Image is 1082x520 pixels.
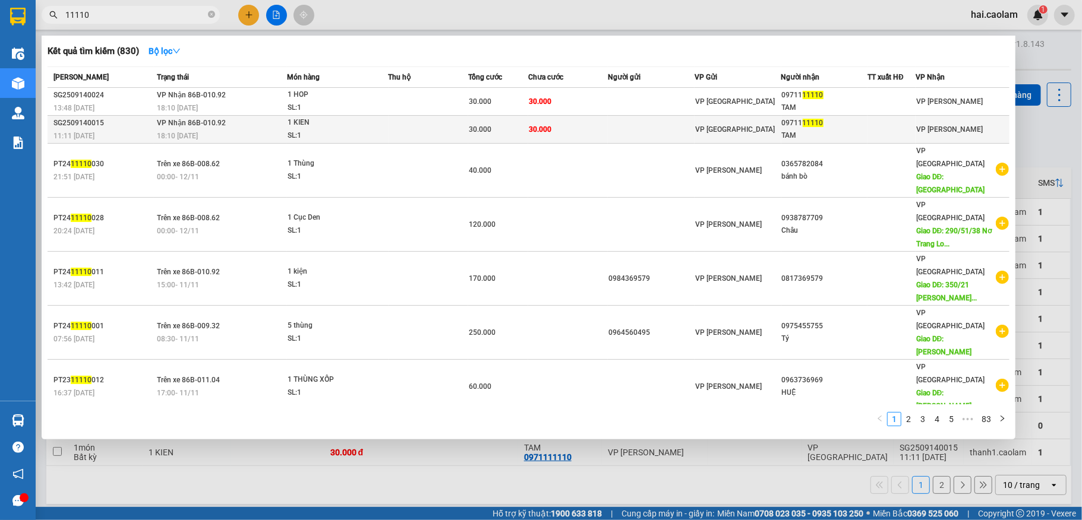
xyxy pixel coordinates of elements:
[930,413,944,426] a: 4
[916,173,985,194] span: Giao DĐ: [GEOGRAPHIC_DATA]
[157,73,189,81] span: Trạng thái
[288,170,377,183] div: SL: 1
[53,389,94,397] span: 16:37 [DATE]
[916,413,929,426] a: 3
[12,137,24,149] img: solution-icon
[695,73,717,81] span: VP Gửi
[996,325,1009,338] span: plus-circle
[53,117,153,129] div: SG2509140015
[873,412,887,426] button: left
[916,281,977,302] span: Giao DĐ: 350/21 [PERSON_NAME]...
[888,413,901,426] a: 1
[53,281,94,289] span: 13:42 [DATE]
[695,166,762,175] span: VP [PERSON_NAME]
[288,88,377,102] div: 1 HOP
[53,266,153,278] div: PT24 011
[71,376,92,384] span: 11110
[288,265,377,278] div: 1 kiện
[53,132,94,140] span: 11:11 [DATE]
[916,201,985,222] span: VP [GEOGRAPHIC_DATA]
[53,374,153,386] div: PT23 012
[996,271,1009,284] span: plus-circle
[53,212,153,224] div: PT24 028
[695,220,762,229] span: VP [PERSON_NAME]
[930,412,944,426] li: 4
[157,160,220,168] span: Trên xe 86B-008.62
[12,77,24,90] img: warehouse-icon
[288,278,377,291] div: SL: 1
[157,322,220,330] span: Trên xe 86B-009.32
[977,412,995,426] li: 83
[53,335,94,343] span: 07:56 [DATE]
[157,173,199,181] span: 00:00 - 12/11
[916,412,930,426] li: 3
[48,45,139,58] h3: Kết quả tìm kiếm ( 830 )
[71,268,92,276] span: 11110
[288,157,377,170] div: 1 Thùng
[803,91,824,99] span: 11110
[695,97,775,106] span: VP [GEOGRAPHIC_DATA]
[389,73,411,81] span: Thu hộ
[902,413,915,426] a: 2
[53,227,94,235] span: 20:24 [DATE]
[288,116,377,129] div: 1 KIEN
[157,91,226,99] span: VP Nhận 86B-010.92
[944,412,958,426] li: 5
[695,382,762,391] span: VP [PERSON_NAME]
[995,412,1010,426] button: right
[288,386,377,399] div: SL: 1
[782,158,868,170] div: 0365782084
[157,104,198,112] span: 18:10 [DATE]
[53,320,153,332] div: PT24 001
[208,11,215,18] span: close-circle
[887,412,901,426] li: 1
[781,73,820,81] span: Người nhận
[782,117,868,129] div: 09711
[157,214,220,222] span: Trên xe 86B-008.62
[996,379,1009,392] span: plus-circle
[695,274,762,283] span: VP [PERSON_NAME]
[695,125,775,134] span: VP [GEOGRAPHIC_DATA]
[288,211,377,224] div: 1 Cục Den
[157,281,199,289] span: 15:00 - 11/11
[157,268,220,276] span: Trên xe 86B-010.92
[782,374,868,386] div: 0963736969
[157,335,199,343] span: 08:30 - 11/11
[12,468,24,480] span: notification
[157,132,198,140] span: 18:10 [DATE]
[12,442,24,453] span: question-circle
[876,415,884,422] span: left
[288,332,377,345] div: SL: 1
[49,11,58,19] span: search
[916,73,945,81] span: VP Nhận
[53,104,94,112] span: 13:48 [DATE]
[12,47,24,60] img: warehouse-icon
[999,415,1006,422] span: right
[528,73,563,81] span: Chưa cước
[901,412,916,426] li: 2
[53,89,153,102] div: SG2509140024
[782,212,868,224] div: 0938787709
[71,214,92,222] span: 11110
[529,97,551,106] span: 30.000
[978,413,995,426] a: 83
[916,125,983,134] span: VP [PERSON_NAME]
[65,8,206,21] input: Tìm tên, số ĐT hoặc mã đơn
[608,73,641,81] span: Người gửi
[288,319,377,332] div: 5 thùng
[12,495,24,506] span: message
[12,107,24,119] img: warehouse-icon
[469,382,491,391] span: 60.000
[53,158,153,170] div: PT24 030
[782,272,868,285] div: 0817369579
[916,97,983,106] span: VP [PERSON_NAME]
[469,166,491,175] span: 40.000
[916,335,971,356] span: Giao DĐ: [PERSON_NAME]
[868,73,904,81] span: TT xuất HĐ
[469,97,491,106] span: 30.000
[157,119,226,127] span: VP Nhận 86B-010.92
[288,373,377,386] div: 1 THÙNG XỐP
[782,102,868,114] div: TAM
[996,217,1009,230] span: plus-circle
[53,173,94,181] span: 21:51 [DATE]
